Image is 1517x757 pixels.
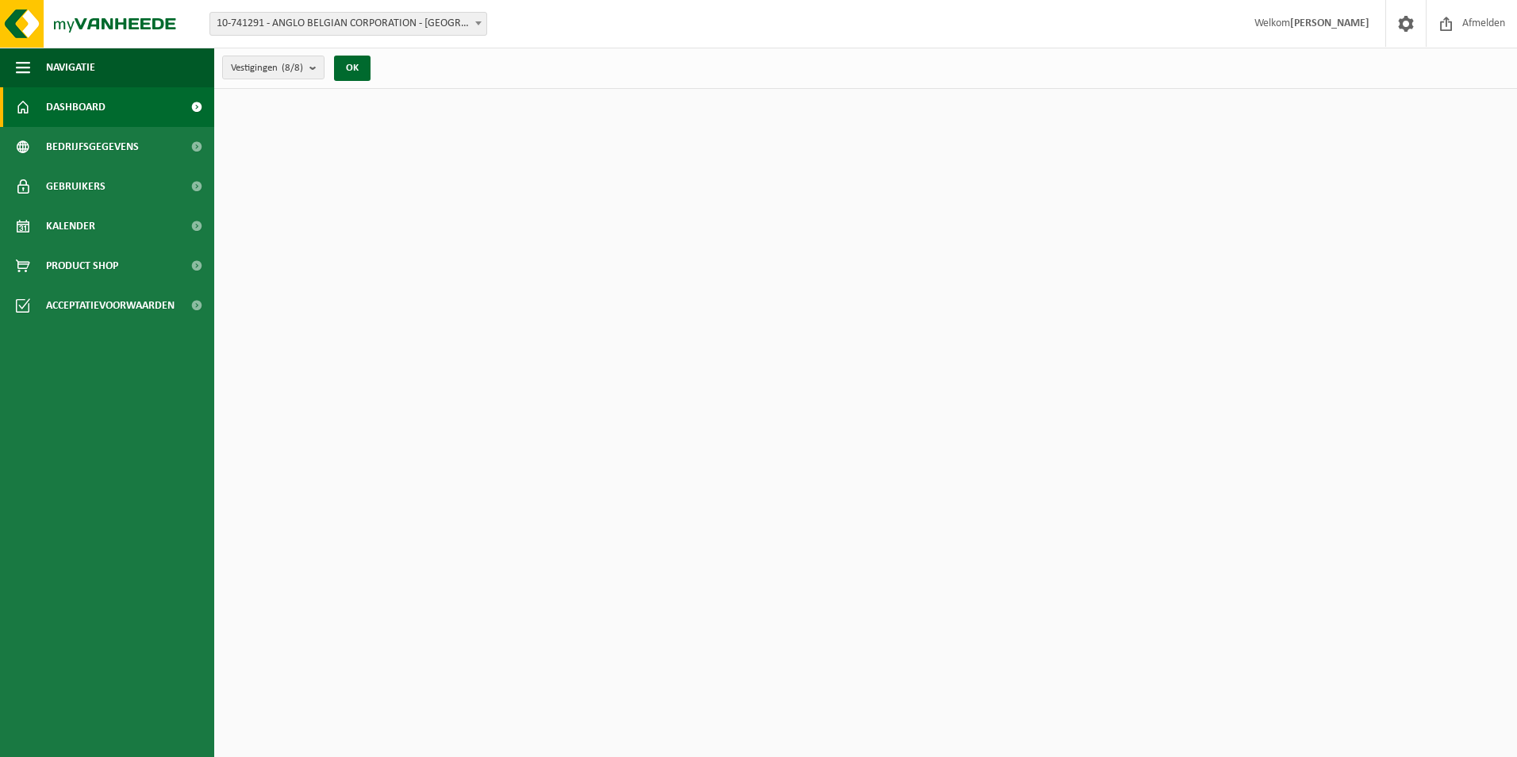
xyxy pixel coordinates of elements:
[46,286,175,325] span: Acceptatievoorwaarden
[46,127,139,167] span: Bedrijfsgegevens
[46,87,106,127] span: Dashboard
[222,56,325,79] button: Vestigingen(8/8)
[209,12,487,36] span: 10-741291 - ANGLO BELGIAN CORPORATION - GENT
[46,246,118,286] span: Product Shop
[231,56,303,80] span: Vestigingen
[46,48,95,87] span: Navigatie
[46,167,106,206] span: Gebruikers
[46,206,95,246] span: Kalender
[334,56,371,81] button: OK
[1290,17,1369,29] strong: [PERSON_NAME]
[282,63,303,73] count: (8/8)
[210,13,486,35] span: 10-741291 - ANGLO BELGIAN CORPORATION - GENT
